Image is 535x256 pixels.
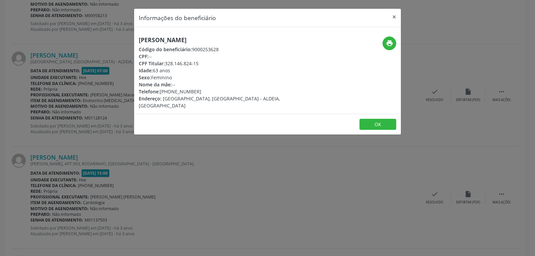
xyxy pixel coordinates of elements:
i: print [386,39,393,47]
span: Nome da mãe: [139,81,172,88]
span: Código do beneficiário: [139,46,192,53]
div: Feminino [139,74,307,81]
div: -- [139,53,307,60]
span: Idade: [139,67,153,74]
span: CPF: [139,53,148,60]
span: Endereço: [139,95,162,102]
button: Close [388,9,401,25]
div: -- [139,81,307,88]
div: 9000253628 [139,46,307,53]
div: 63 anos [139,67,307,74]
button: OK [359,119,396,130]
span: CPF Titular: [139,60,165,67]
div: [PHONE_NUMBER] [139,88,307,95]
span: Sexo: [139,74,151,81]
div: 328.146.824-15 [139,60,307,67]
span: Telefone: [139,88,160,95]
button: print [383,36,396,50]
h5: Informações do beneficiário [139,13,216,22]
h5: [PERSON_NAME] [139,36,307,44]
span: [GEOGRAPHIC_DATA], [GEOGRAPHIC_DATA] - ALDEIA, [GEOGRAPHIC_DATA] [139,95,280,109]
